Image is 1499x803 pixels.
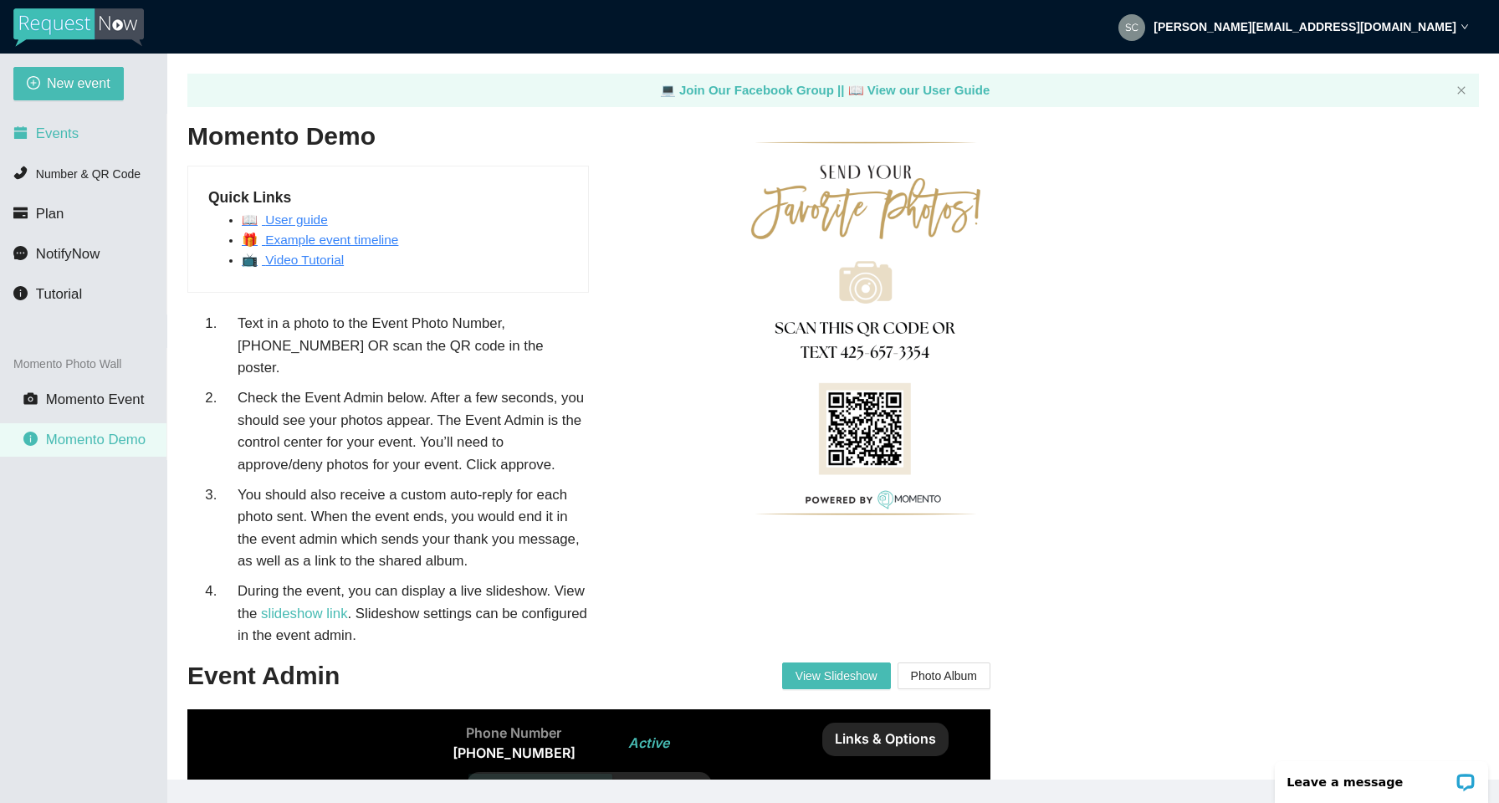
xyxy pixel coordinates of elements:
[13,8,144,47] img: RequestNow
[221,581,589,647] li: During the event, you can display a live slideshow. View the . Slideshow settings can be configur...
[13,67,124,100] button: plus-circleNew event
[36,167,141,181] span: Number & QR Code
[281,64,425,95] div: Approval Queue (0)
[242,212,328,227] a: open book User guide
[36,206,64,222] span: Plan
[221,313,589,379] li: Text in a photo to the Event Photo Number, [PHONE_NUMBER] OR scan the QR code in the poster.
[848,83,990,97] a: laptop View our User Guide
[739,120,990,538] img: demo_momento_poster.png
[253,33,400,54] div: [PHONE_NUMBER]
[635,13,761,47] button: Links & Options
[242,253,344,267] a: open book Video Tutorial
[1154,20,1456,33] strong: [PERSON_NAME][EMAIL_ADDRESS][DOMAIN_NAME]
[13,166,28,180] span: phone
[1461,23,1469,31] span: down
[647,19,749,40] span: Links & Options
[35,156,769,183] div: No photos available for approval
[208,187,291,210] span: Quick Links
[660,83,676,97] span: laptop
[242,212,262,227] span: open book
[782,662,891,689] a: View Slideshow
[187,120,589,154] h2: Momento Demo
[425,64,523,95] div: Current (20)
[23,432,38,446] span: info-circle
[221,387,589,476] li: Check the Event Admin below. After a few seconds, you should see your photos appear. The Event Ad...
[660,83,848,97] a: laptop Join Our Facebook Group ||
[400,27,523,40] div: Active
[187,659,340,693] h2: Event Admin
[36,246,100,262] span: NotifyNow
[13,125,28,140] span: calendar
[1264,750,1499,803] iframe: LiveChat chat widget
[47,73,110,94] span: New event
[36,286,82,302] span: Tutorial
[796,663,877,688] span: View Slideshow
[23,391,38,406] span: camera
[1118,14,1145,41] img: 0176cf8380aebf0cb1ae6f47f4d2ed24
[221,484,589,573] li: You should also receive a custom auto-reply for each photo sent. When the event ends, you would e...
[36,125,79,141] span: Events
[13,206,28,220] span: credit-card
[848,83,864,97] span: laptop
[46,391,145,407] span: Momento Event
[253,13,400,33] div: Phone Number
[1456,85,1466,96] button: close
[13,286,28,300] span: info-circle
[261,606,348,621] a: slideshow link
[13,246,28,260] span: message
[27,76,40,92] span: plus-circle
[46,432,146,448] span: Momento Demo
[898,662,990,689] a: Photo Album
[1456,85,1466,95] span: close
[242,233,398,247] a: open book Example event timeline
[242,233,262,247] span: open book
[242,253,262,267] span: open book
[911,663,977,688] span: Photo Album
